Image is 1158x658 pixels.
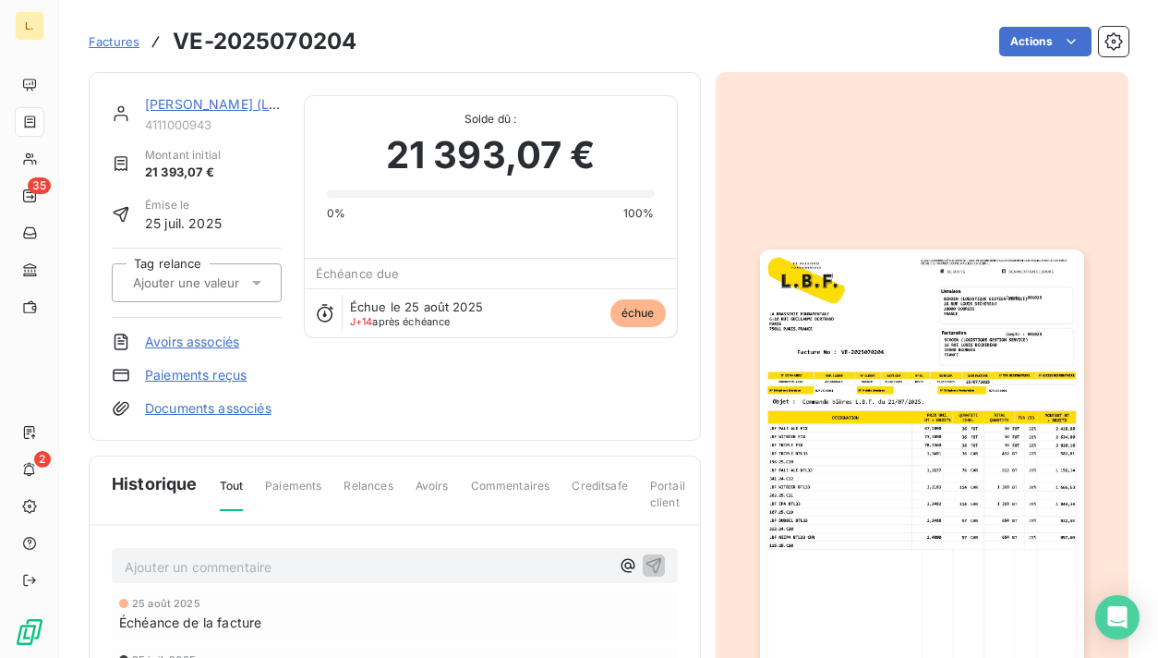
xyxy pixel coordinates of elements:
img: Logo LeanPay [15,617,44,647]
input: Ajouter une valeur [131,274,317,291]
span: Tout [220,478,244,511]
div: L. [15,11,44,41]
button: Actions [999,27,1092,56]
span: Émise le [145,197,222,213]
span: 100% [623,205,655,222]
span: 21 393,07 € [386,128,596,183]
div: Open Intercom Messenger [1095,595,1140,640]
span: Historique [112,471,198,496]
h3: VE-2025070204 [173,25,356,58]
a: Documents associés [145,399,271,418]
span: Avoirs [416,478,449,509]
span: Échéance due [316,266,400,281]
span: échue [610,299,666,327]
span: après échéance [350,316,451,327]
span: 0% [327,205,345,222]
span: Factures [89,34,139,49]
span: Paiements [265,478,321,509]
span: J+14 [350,315,373,328]
span: Échue le 25 août 2025 [350,299,483,314]
a: [PERSON_NAME] (LOGISTIQUE GESTION SERVICE) [145,96,465,112]
span: 35 [28,177,51,194]
span: Solde dû : [327,111,655,128]
span: 21 393,07 € [145,164,221,182]
span: 25 juil. 2025 [145,213,222,233]
a: Avoirs associés [145,333,239,351]
a: Paiements reçus [145,366,247,384]
span: Échéance de la facture [119,613,261,632]
span: Portail client [650,478,685,526]
a: Factures [89,32,139,51]
span: 2 [34,451,51,468]
span: Relances [344,478,392,509]
span: 25 août 2025 [132,598,200,609]
span: 4111000943 [145,117,282,132]
span: Commentaires [471,478,550,509]
span: Creditsafe [572,478,628,509]
span: Montant initial [145,147,221,164]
